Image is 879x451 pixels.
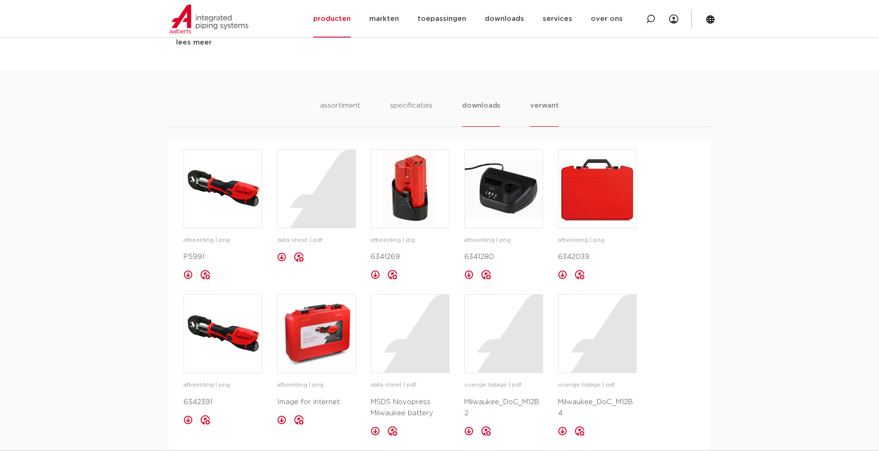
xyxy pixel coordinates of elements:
[176,37,342,48] div: lees meer
[558,236,637,245] p: afbeelding | png
[371,149,449,228] a: image for 6341269
[371,236,449,245] p: afbeelding | jpg
[558,149,637,228] a: image for 6342039
[530,100,559,127] li: verwant
[558,251,637,263] p: 6342039
[278,295,355,373] img: image for Image for internet
[277,236,356,245] p: data sheet | pdf
[464,236,543,245] p: afbeelding | png
[320,100,360,127] li: assortiment
[183,251,262,263] p: P5991
[558,380,637,390] p: overige bijlage | pdf
[462,100,500,127] li: downloads
[464,251,543,263] p: 6341280
[277,397,356,408] p: Image for internet
[558,150,636,228] img: image for 6342039
[371,251,449,263] p: 6341269
[390,100,432,127] li: specificaties
[558,397,637,419] p: Milwaukee_DoC_M12B4
[371,380,449,390] p: data sheet | pdf
[277,294,356,373] a: image for Image for internet
[371,397,449,419] p: MSDS Novopress Milwaukee battery
[464,380,543,390] p: overige bijlage | pdf
[464,149,543,228] a: image for 6341280
[277,380,356,390] p: afbeelding | png
[465,150,543,228] img: image for 6341280
[183,380,262,390] p: afbeelding | png
[183,397,262,408] p: 6342391
[464,397,543,419] p: Milwaukee_DoC_M12B2
[371,150,449,228] img: image for 6341269
[183,149,262,228] a: image for P5991
[183,294,262,373] a: image for 6342391
[184,150,262,228] img: image for P5991
[183,236,262,245] p: afbeelding | png
[184,295,262,373] img: image for 6342391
